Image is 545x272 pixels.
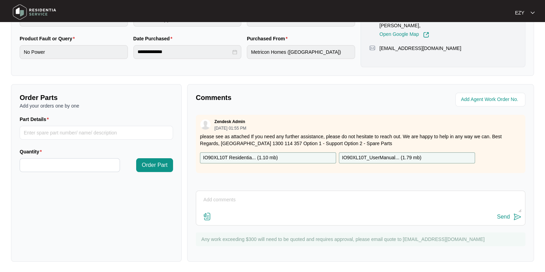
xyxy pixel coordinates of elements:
label: Quantity [20,148,44,155]
p: EZY [515,9,524,16]
input: Product Fault or Query [20,45,128,59]
a: Open Google Map [380,32,429,38]
div: Send [497,214,510,220]
input: Date Purchased [138,48,231,56]
img: map-pin [369,45,375,51]
p: Any work exceeding $300 will need to be quoted and requires approval, please email quote to [EMAI... [201,236,522,243]
p: Zendesk Admin [214,119,245,124]
input: Quantity [20,159,120,172]
p: please see as attached If you need any further assistance, please do not hesitate to reach out. W... [200,133,521,147]
input: Add Agent Work Order No. [461,95,521,104]
label: Date Purchased [133,35,175,42]
p: [DATE] 01:55 PM [214,126,246,130]
img: residentia service logo [10,2,59,22]
label: Part Details [20,116,52,123]
button: Order Part [136,158,173,172]
img: user.svg [200,119,211,130]
img: Link-External [423,32,429,38]
button: Send [497,212,522,222]
p: Order Parts [20,93,173,102]
label: Product Fault or Query [20,35,78,42]
p: [EMAIL_ADDRESS][DOMAIN_NAME] [380,45,461,52]
p: IO90XL10T Residentia... ( 1.10 mb ) [203,154,278,162]
p: Comments [196,93,356,102]
span: Order Part [142,161,168,169]
img: file-attachment-doc.svg [203,212,211,221]
img: send-icon.svg [513,213,522,221]
input: Purchased From [247,45,355,59]
p: Add your orders one by one [20,102,173,109]
img: dropdown arrow [531,11,535,14]
input: Part Details [20,126,173,140]
p: IO90XL10T_UserManual... ( 1.79 mb ) [342,154,421,162]
label: Purchased From [247,35,290,42]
